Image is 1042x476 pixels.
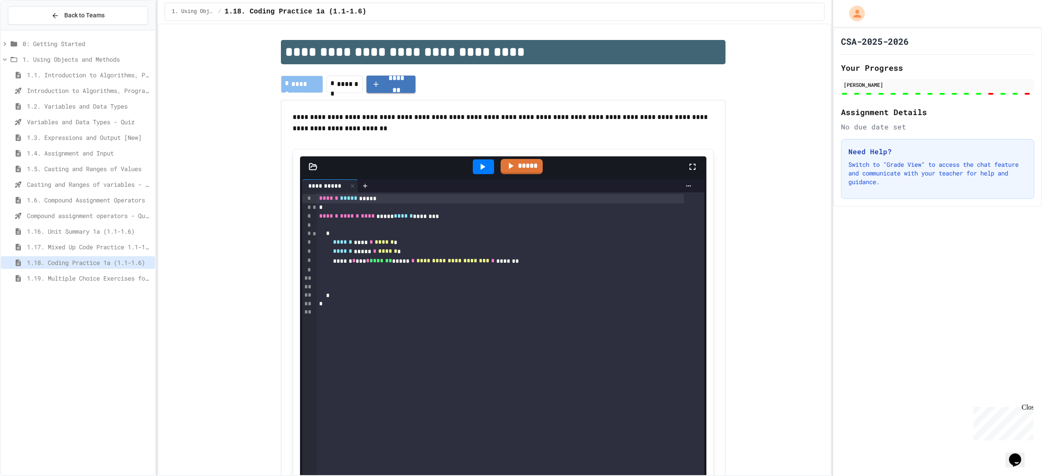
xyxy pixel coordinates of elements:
span: 1.3. Expressions and Output [New] [27,133,152,142]
span: 1.16. Unit Summary 1a (1.1-1.6) [27,227,152,236]
button: Back to Teams [8,6,148,25]
span: Casting and Ranges of variables - Quiz [27,180,152,189]
span: Back to Teams [64,11,105,20]
span: 1. Using Objects and Methods [23,55,152,64]
h3: Need Help? [848,146,1027,157]
span: 1. Using Objects and Methods [172,8,214,15]
span: 1.19. Multiple Choice Exercises for Unit 1a (1.1-1.6) [27,274,152,283]
iframe: chat widget [970,403,1033,440]
h1: CSA-2025-2026 [841,35,909,47]
span: Introduction to Algorithms, Programming, and Compilers [27,86,152,95]
div: My Account [840,3,867,23]
span: 1.1. Introduction to Algorithms, Programming, and Compilers [27,70,152,79]
span: 1.17. Mixed Up Code Practice 1.1-1.6 [27,242,152,251]
span: Compound assignment operators - Quiz [27,211,152,220]
div: Chat with us now!Close [3,3,60,55]
span: 1.5. Casting and Ranges of Values [27,164,152,173]
p: Switch to "Grade View" to access the chat feature and communicate with your teacher for help and ... [848,160,1027,186]
span: 1.6. Compound Assignment Operators [27,195,152,205]
h2: Assignment Details [841,106,1034,118]
span: Variables and Data Types - Quiz [27,117,152,126]
span: 1.18. Coding Practice 1a (1.1-1.6) [224,7,366,17]
span: 1.2. Variables and Data Types [27,102,152,111]
h2: Your Progress [841,62,1034,74]
div: [PERSON_NAME] [844,81,1032,89]
iframe: chat widget [1006,441,1033,467]
span: 0: Getting Started [23,39,152,48]
span: 1.18. Coding Practice 1a (1.1-1.6) [27,258,152,267]
div: No due date set [841,122,1034,132]
span: 1.4. Assignment and Input [27,149,152,158]
span: / [218,8,221,15]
